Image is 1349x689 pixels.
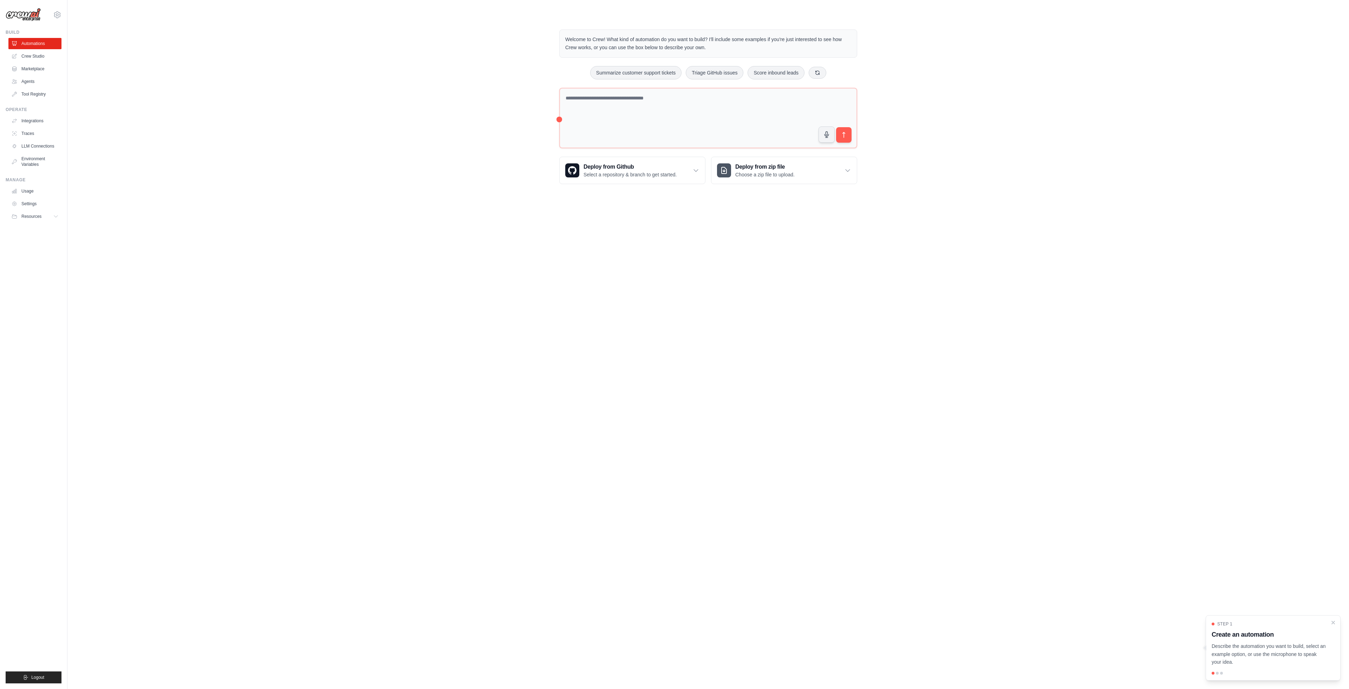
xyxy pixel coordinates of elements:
button: Resources [8,211,61,222]
span: Logout [31,675,44,680]
button: Close walkthrough [1330,620,1336,625]
a: Usage [8,186,61,197]
span: Step 1 [1217,621,1232,627]
button: Summarize customer support tickets [590,66,682,79]
a: Crew Studio [8,51,61,62]
p: Select a repository & branch to get started. [584,171,677,178]
button: Score inbound leads [748,66,804,79]
a: Traces [8,128,61,139]
h3: Deploy from zip file [735,163,795,171]
div: Manage [6,177,61,183]
img: Logo [6,8,41,21]
p: Choose a zip file to upload. [735,171,795,178]
a: Automations [8,38,61,49]
a: Integrations [8,115,61,126]
a: Settings [8,198,61,209]
div: Build [6,30,61,35]
h3: Deploy from Github [584,163,677,171]
a: Environment Variables [8,153,61,170]
span: Resources [21,214,41,219]
div: Operate [6,107,61,112]
h3: Create an automation [1212,630,1326,639]
p: Describe the automation you want to build, select an example option, or use the microphone to spe... [1212,642,1326,666]
a: Agents [8,76,61,87]
button: Logout [6,671,61,683]
a: Tool Registry [8,89,61,100]
a: Marketplace [8,63,61,74]
p: Welcome to Crew! What kind of automation do you want to build? I'll include some examples if you'... [565,35,851,52]
button: Triage GitHub issues [686,66,743,79]
a: LLM Connections [8,141,61,152]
